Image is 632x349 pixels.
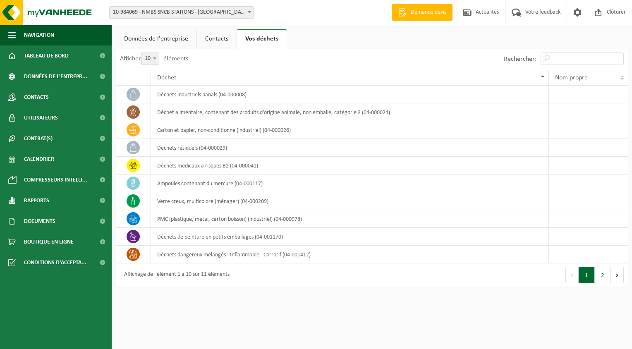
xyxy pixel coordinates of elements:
[151,139,549,157] td: déchets résiduels (04-000029)
[151,121,549,139] td: carton et papier, non-conditionné (industriel) (04-000026)
[24,211,55,232] span: Documents
[24,25,54,45] span: Navigation
[151,192,549,210] td: verre creux, multicolore (ménager) (04-000209)
[151,103,549,121] td: déchet alimentaire, contenant des produits d'origine animale, non emballé, catégorie 3 (04-000024)
[157,74,176,81] span: Déchet
[151,174,549,192] td: ampoules contenant du mercure (04-000117)
[565,267,579,283] button: Previous
[120,55,188,62] label: Afficher éléments
[409,8,448,17] span: Demande devis
[24,45,69,66] span: Tableau de bord
[116,29,196,48] a: Données de l'entreprise
[151,246,549,263] td: déchets dangereux mélangés : Inflammable - Corrosif (04-001412)
[24,66,87,87] span: Données de l'entrepr...
[24,149,54,170] span: Calendrier
[151,86,549,103] td: déchets industriels banals (04-000008)
[24,170,87,190] span: Compresseurs intelli...
[141,53,159,65] span: 10
[151,157,549,174] td: déchets médicaux à risques B2 (04-000041)
[24,190,49,211] span: Rapports
[109,6,254,19] span: 10-984069 - NMBS SNCB STATIONS - SINT-GILLIS
[24,232,74,252] span: Boutique en ligne
[120,268,230,282] div: Affichage de l'élément 1 à 10 sur 11 éléments
[151,210,549,228] td: PMC (plastique, métal, carton boisson) (industriel) (04-000978)
[151,228,549,246] td: déchets de peinture en petits emballages (04-001170)
[237,29,287,48] a: Vos déchets
[504,56,536,62] label: Rechercher:
[110,7,254,18] span: 10-984069 - NMBS SNCB STATIONS - SINT-GILLIS
[24,108,58,128] span: Utilisateurs
[24,128,53,149] span: Contrat(s)
[392,4,452,21] a: Demande devis
[24,252,86,273] span: Conditions d'accepta...
[555,74,588,81] span: Nom propre
[197,29,237,48] a: Contacts
[611,267,624,283] button: Next
[595,267,611,283] button: 2
[579,267,595,283] button: 1
[24,87,49,108] span: Contacts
